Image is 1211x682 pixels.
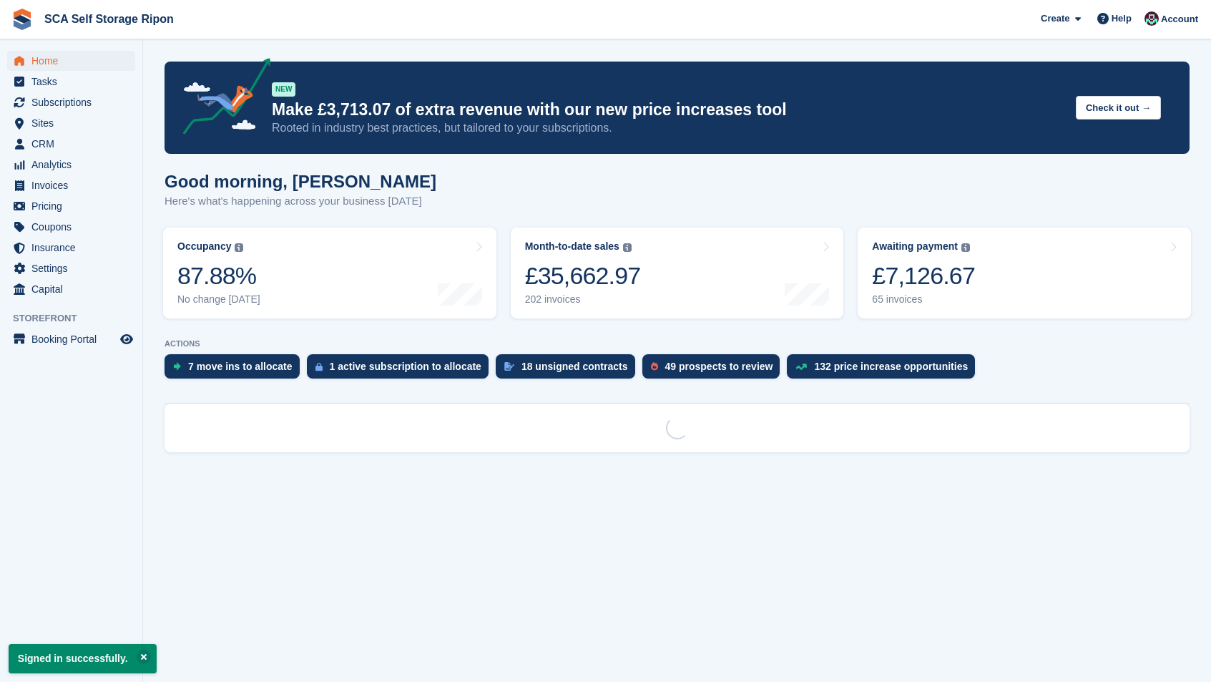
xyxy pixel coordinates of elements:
img: price-adjustments-announcement-icon-8257ccfd72463d97f412b2fc003d46551f7dbcb40ab6d574587a9cd5c0d94... [171,58,271,140]
a: menu [7,72,135,92]
div: £35,662.97 [525,261,641,291]
span: Settings [31,258,117,278]
a: 49 prospects to review [642,354,788,386]
span: Help [1112,11,1132,26]
div: Month-to-date sales [525,240,619,253]
a: 18 unsigned contracts [496,354,642,386]
a: Preview store [118,331,135,348]
span: Sites [31,113,117,133]
p: Signed in successfully. [9,644,157,673]
img: icon-info-grey-7440780725fd019a000dd9b08b2336e03edf1995a4989e88bcd33f0948082b44.svg [235,243,243,252]
div: £7,126.67 [872,261,975,291]
span: Tasks [31,72,117,92]
img: active_subscription_to_allocate_icon-d502201f5373d7db506a760aba3b589e785aa758c864c3986d89f69b8ff3... [315,362,323,371]
div: NEW [272,82,295,97]
p: Here's what's happening across your business [DATE] [165,193,436,210]
a: SCA Self Storage Ripon [39,7,180,31]
img: contract_signature_icon-13c848040528278c33f63329250d36e43548de30e8caae1d1a13099fd9432cc5.svg [504,362,514,371]
h1: Good morning, [PERSON_NAME] [165,172,436,191]
div: Awaiting payment [872,240,958,253]
a: Month-to-date sales £35,662.97 202 invoices [511,228,844,318]
span: Subscriptions [31,92,117,112]
span: Capital [31,279,117,299]
div: 18 unsigned contracts [521,361,628,372]
a: menu [7,51,135,71]
div: 132 price increase opportunities [814,361,968,372]
p: Rooted in industry best practices, but tailored to your subscriptions. [272,120,1064,136]
img: icon-info-grey-7440780725fd019a000dd9b08b2336e03edf1995a4989e88bcd33f0948082b44.svg [623,243,632,252]
span: Analytics [31,155,117,175]
span: Account [1161,12,1198,26]
p: Make £3,713.07 of extra revenue with our new price increases tool [272,99,1064,120]
a: Awaiting payment £7,126.67 65 invoices [858,228,1191,318]
div: No change [DATE] [177,293,260,306]
a: menu [7,196,135,216]
span: Pricing [31,196,117,216]
img: icon-info-grey-7440780725fd019a000dd9b08b2336e03edf1995a4989e88bcd33f0948082b44.svg [961,243,970,252]
a: menu [7,155,135,175]
div: 65 invoices [872,293,975,306]
a: menu [7,279,135,299]
img: price_increase_opportunities-93ffe204e8149a01c8c9dc8f82e8f89637d9d84a8eef4429ea346261dce0b2c0.svg [795,364,807,370]
div: 49 prospects to review [665,361,773,372]
img: move_ins_to_allocate_icon-fdf77a2bb77ea45bf5b3d319d69a93e2d87916cf1d5bf7949dd705db3b84f3ca.svg [173,362,181,371]
button: Check it out → [1076,96,1161,120]
div: 87.88% [177,261,260,291]
span: Coupons [31,217,117,237]
span: Invoices [31,175,117,195]
span: Booking Portal [31,329,117,349]
span: Home [31,51,117,71]
a: 7 move ins to allocate [165,354,307,386]
p: ACTIONS [165,339,1190,349]
a: menu [7,329,135,349]
a: menu [7,134,135,154]
span: Create [1041,11,1069,26]
div: Occupancy [177,240,231,253]
img: prospect-51fa495bee0391a8d652442698ab0144808aea92771e9ea1ae160a38d050c398.svg [651,362,658,371]
a: menu [7,92,135,112]
a: Occupancy 87.88% No change [DATE] [163,228,496,318]
img: Sam Chapman [1144,11,1159,26]
div: 202 invoices [525,293,641,306]
a: menu [7,258,135,278]
div: 7 move ins to allocate [188,361,293,372]
span: Storefront [13,311,142,326]
a: 132 price increase opportunities [787,354,982,386]
div: 1 active subscription to allocate [330,361,481,372]
a: menu [7,217,135,237]
img: stora-icon-8386f47178a22dfd0bd8f6a31ec36ba5ce8667c1dd55bd0f319d3a0aa187defe.svg [11,9,33,30]
a: menu [7,238,135,258]
a: menu [7,175,135,195]
a: menu [7,113,135,133]
span: Insurance [31,238,117,258]
a: 1 active subscription to allocate [307,354,496,386]
span: CRM [31,134,117,154]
